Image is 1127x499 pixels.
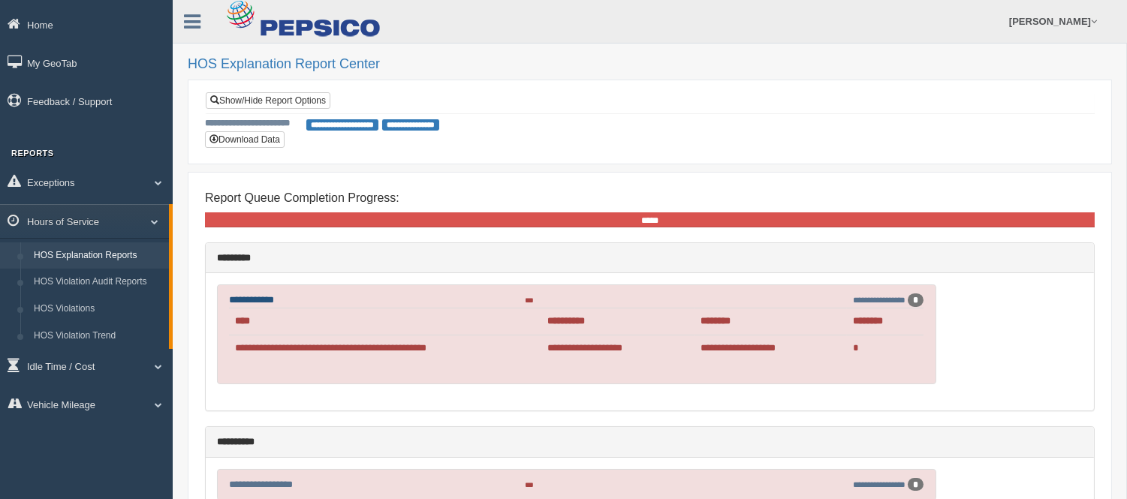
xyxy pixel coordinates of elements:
button: Download Data [205,131,285,148]
a: HOS Violation Audit Reports [27,269,169,296]
a: Show/Hide Report Options [206,92,330,109]
h2: HOS Explanation Report Center [188,57,1112,72]
a: HOS Violation Trend [27,323,169,350]
h4: Report Queue Completion Progress: [205,191,1095,205]
a: HOS Explanation Reports [27,242,169,269]
a: HOS Violations [27,296,169,323]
